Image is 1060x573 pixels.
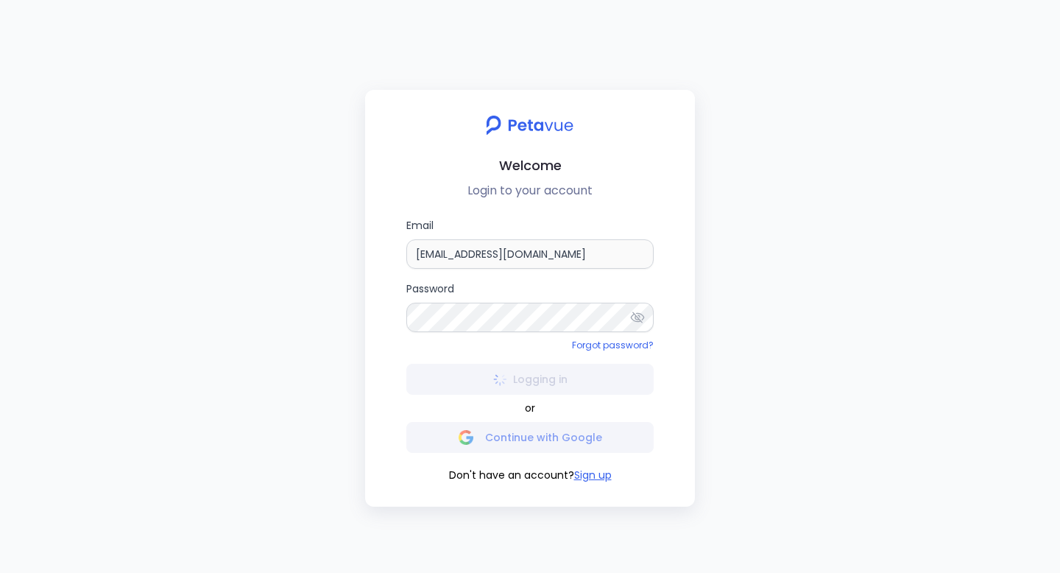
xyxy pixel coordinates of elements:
[406,303,654,332] input: Password
[406,217,654,269] label: Email
[572,339,654,351] a: Forgot password?
[476,108,583,143] img: petavue logo
[406,281,654,332] label: Password
[449,468,574,483] span: Don't have an account?
[377,182,683,200] p: Login to your account
[377,155,683,176] h2: Welcome
[525,401,535,416] span: or
[574,468,612,483] button: Sign up
[406,239,654,269] input: Email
